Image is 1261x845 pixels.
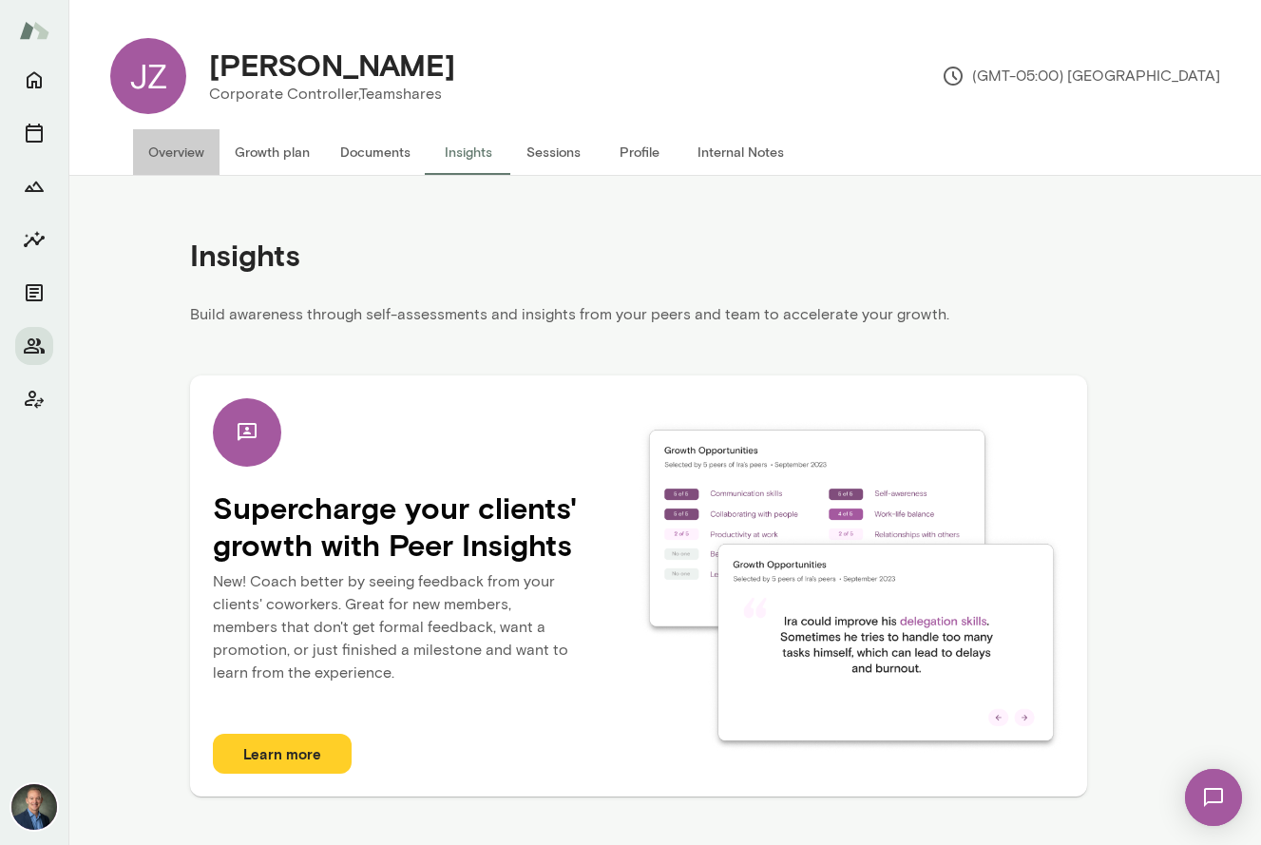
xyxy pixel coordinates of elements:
img: Michael Alden [11,784,57,830]
p: New! Coach better by seeing feedback from your clients' coworkers. Great for new members, members... [213,563,639,703]
h4: Supercharge your clients' growth with Peer Insights [213,490,639,563]
div: JZ [110,38,186,114]
p: (GMT-05:00) [GEOGRAPHIC_DATA] [942,65,1220,87]
button: Insights [15,221,53,259]
button: Members [15,327,53,365]
button: Documents [325,129,426,175]
button: Growth plan [220,129,325,175]
button: Documents [15,274,53,312]
button: Home [15,61,53,99]
h4: [PERSON_NAME] [209,47,455,83]
button: Client app [15,380,53,418]
div: Supercharge your clients' growth with Peer InsightsNew! Coach better by seeing feedback from your... [190,375,1087,797]
button: Growth Plan [15,167,53,205]
img: insights [639,420,1064,754]
button: Sessions [511,129,597,175]
button: Overview [133,129,220,175]
p: Build awareness through self-assessments and insights from your peers and team to accelerate your... [190,303,1087,337]
h4: Insights [190,237,300,273]
button: Learn more [213,734,352,774]
button: Profile [597,129,682,175]
img: Mento [19,12,49,48]
p: Corporate Controller, Teamshares [209,83,455,106]
button: Internal Notes [682,129,799,175]
button: Sessions [15,114,53,152]
button: Insights [426,129,511,175]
